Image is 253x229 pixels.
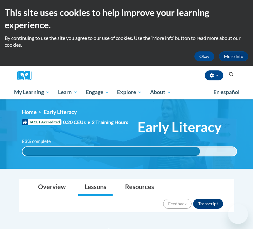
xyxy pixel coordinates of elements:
[194,51,214,61] button: Okay
[44,109,77,115] span: Early Literacy
[150,88,171,96] span: About
[58,88,78,96] span: Learn
[54,85,82,99] a: Learn
[82,85,113,99] a: Engage
[119,179,160,196] a: Resources
[226,71,236,78] button: Search
[32,179,72,196] a: Overview
[86,88,109,96] span: Engage
[205,70,223,80] button: Account Settings
[22,119,61,125] span: IACET Accredited
[117,88,142,96] span: Explore
[87,119,90,125] span: •
[138,119,221,135] span: Early Literacy
[209,86,244,99] a: En español
[5,6,248,31] h2: This site uses cookies to help improve your learning experience.
[17,71,36,80] img: Logo brand
[113,85,146,99] a: Explore
[78,179,113,196] a: Lessons
[22,109,36,115] a: Home
[146,85,175,99] a: About
[10,85,244,99] div: Main menu
[14,88,50,96] span: My Learning
[163,199,192,209] button: Feedback
[17,71,36,80] a: Cox Campus
[22,138,58,145] label: 83% complete
[219,51,248,61] a: More Info
[10,85,54,99] a: My Learning
[213,89,240,95] span: En español
[5,35,248,48] p: By continuing to use the site you agree to our use of cookies. Use the ‘More info’ button to read...
[63,119,92,126] span: 0.20 CEUs
[228,204,248,224] iframe: Button to launch messaging window
[92,119,128,125] span: 2 Training Hours
[22,147,200,156] div: 83% complete
[193,199,223,209] button: Transcript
